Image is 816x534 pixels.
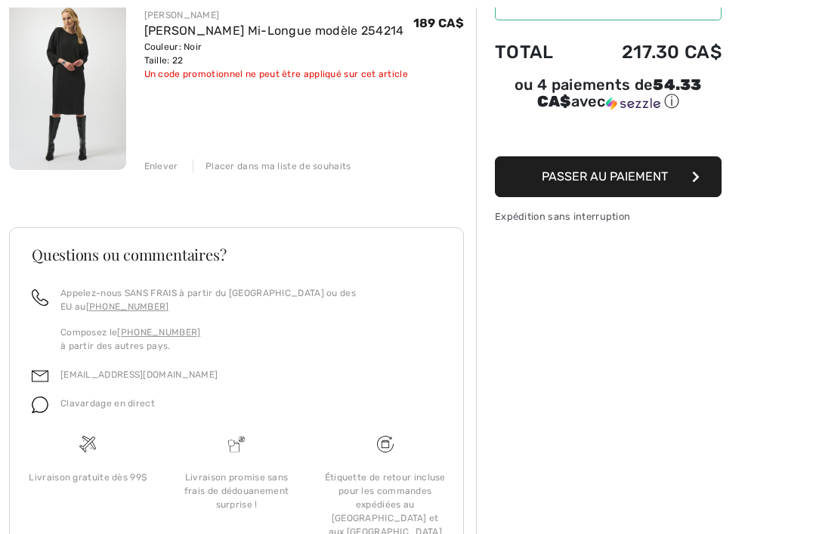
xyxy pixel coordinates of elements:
h3: Questions ou commentaires? [32,247,441,262]
button: Passer au paiement [495,156,722,197]
img: email [32,368,48,384]
div: Un code promotionnel ne peut être appliqué sur cet article [144,67,408,81]
div: ou 4 paiements de54.33 CA$avecSezzle Cliquez pour en savoir plus sur Sezzle [495,78,722,117]
img: call [32,289,48,306]
span: 54.33 CA$ [537,76,702,110]
a: [PHONE_NUMBER] [86,301,169,312]
div: Livraison gratuite dès 99$ [26,471,150,484]
td: 217.30 CA$ [579,26,722,78]
p: Appelez-nous SANS FRAIS à partir du [GEOGRAPHIC_DATA] ou des EU au [60,286,441,313]
img: Livraison gratuite dès 99$ [377,436,394,452]
div: [PERSON_NAME] [144,8,408,22]
iframe: PayPal-paypal [495,117,722,151]
div: Placer dans ma liste de souhaits [193,159,351,173]
span: Passer au paiement [542,169,668,184]
img: Sezzle [606,97,660,110]
td: Total [495,26,579,78]
div: Enlever [144,159,178,173]
a: [PHONE_NUMBER] [117,327,200,338]
span: Clavardage en direct [60,398,155,409]
img: Livraison promise sans frais de dédouanement surprise&nbsp;! [228,436,245,452]
div: Livraison promise sans frais de dédouanement surprise ! [175,471,299,511]
span: 189 CA$ [413,16,464,30]
div: Expédition sans interruption [495,209,722,224]
img: chat [32,397,48,413]
div: Couleur: Noir Taille: 22 [144,40,408,67]
img: Livraison gratuite dès 99$ [79,436,96,452]
a: [PERSON_NAME] Mi-Longue modèle 254214 [144,23,404,38]
p: Composez le à partir des autres pays. [60,326,441,353]
a: [EMAIL_ADDRESS][DOMAIN_NAME] [60,369,218,380]
div: ou 4 paiements de avec [495,78,722,112]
